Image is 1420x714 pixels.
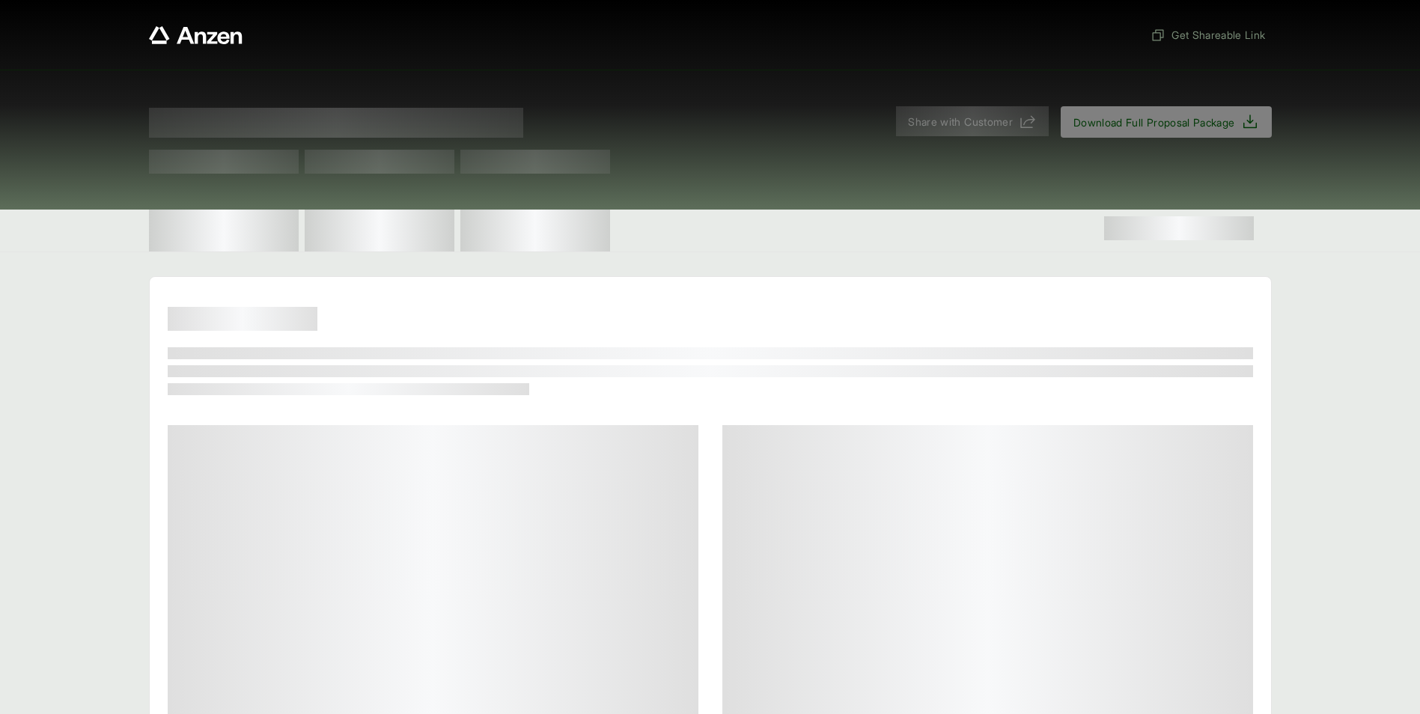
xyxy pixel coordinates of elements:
[1151,27,1265,43] span: Get Shareable Link
[460,150,610,174] span: Test
[305,150,454,174] span: Test
[1145,21,1271,49] button: Get Shareable Link
[149,108,523,138] span: Proposal for
[149,150,299,174] span: Test
[149,26,243,44] a: Anzen website
[908,114,1013,129] span: Share with Customer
